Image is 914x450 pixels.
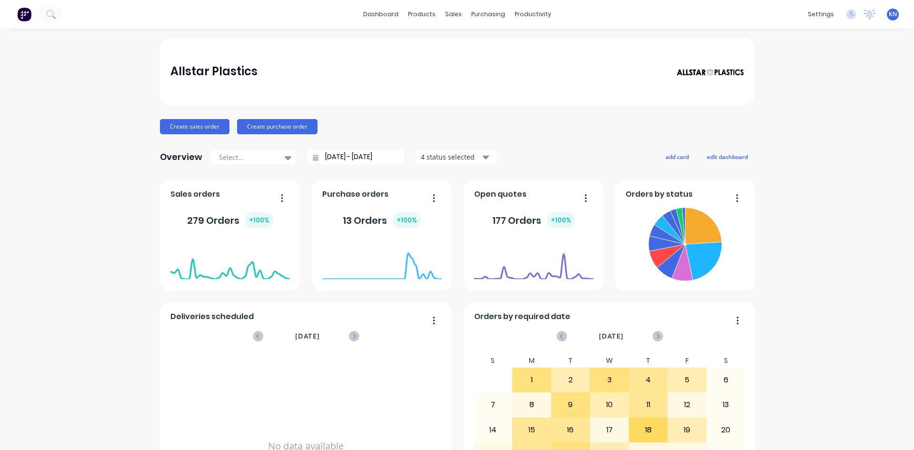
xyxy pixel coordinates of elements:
[659,150,695,163] button: add card
[513,418,551,442] div: 15
[590,393,628,417] div: 10
[295,331,320,341] span: [DATE]
[626,189,693,200] span: Orders by status
[668,368,706,392] div: 5
[421,152,481,162] div: 4 status selected
[803,7,839,21] div: settings
[707,393,745,417] div: 13
[552,418,590,442] div: 16
[474,393,512,417] div: 7
[667,354,706,368] div: F
[440,7,467,21] div: sales
[474,354,513,368] div: S
[358,7,403,21] a: dashboard
[629,418,667,442] div: 18
[668,393,706,417] div: 12
[707,418,745,442] div: 20
[551,354,590,368] div: T
[889,10,897,19] span: KN
[590,418,628,442] div: 17
[160,119,229,134] button: Create sales order
[237,119,318,134] button: Create purchase order
[17,7,31,21] img: Factory
[552,393,590,417] div: 9
[629,368,667,392] div: 4
[160,148,202,167] div: Overview
[552,368,590,392] div: 2
[322,189,388,200] span: Purchase orders
[668,418,706,442] div: 19
[170,62,258,81] div: Allstar Plastics
[510,7,556,21] div: productivity
[170,311,254,322] span: Deliveries scheduled
[474,418,512,442] div: 14
[513,393,551,417] div: 8
[701,150,754,163] button: edit dashboard
[706,354,745,368] div: S
[547,212,575,228] div: + 100 %
[629,354,668,368] div: T
[474,311,570,322] span: Orders by required date
[393,212,421,228] div: + 100 %
[245,212,273,228] div: + 100 %
[629,393,667,417] div: 11
[512,354,551,368] div: M
[590,354,629,368] div: W
[343,212,421,228] div: 13 Orders
[707,368,745,392] div: 6
[416,150,497,164] button: 4 status selected
[170,189,220,200] span: Sales orders
[492,212,575,228] div: 177 Orders
[187,212,273,228] div: 279 Orders
[599,331,624,341] span: [DATE]
[403,7,440,21] div: products
[467,7,510,21] div: purchasing
[590,368,628,392] div: 3
[513,368,551,392] div: 1
[474,189,527,200] span: Open quotes
[677,69,744,76] img: Allstar Plastics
